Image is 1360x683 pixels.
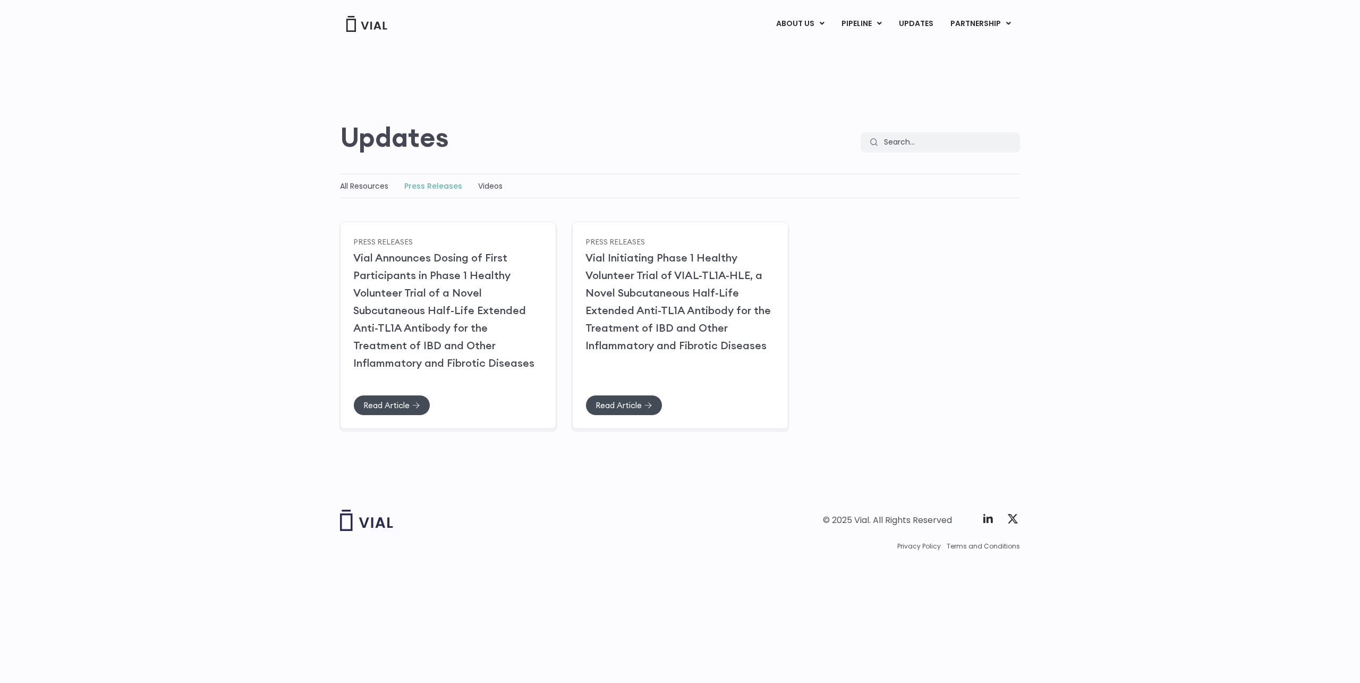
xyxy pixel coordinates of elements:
[585,251,771,352] a: Vial Initiating Phase 1 Healthy Volunteer Trial of VIAL-TL1A-HLE, a Novel Subcutaneous Half-Life ...
[353,237,413,246] a: Press Releases
[877,132,1020,153] input: Search...
[833,15,890,33] a: PIPELINEMenu Toggle
[363,401,410,409] span: Read Article
[947,542,1020,551] a: Terms and Conditions
[768,15,832,33] a: ABOUT USMenu Toggle
[585,395,662,416] a: Read Article
[478,181,503,191] a: Videos
[897,542,941,551] a: Privacy Policy
[353,251,534,369] a: Vial Announces Dosing of First Participants in Phase 1 Healthy Volunteer Trial of a Novel Subcuta...
[404,181,462,191] a: Press Releases
[890,15,941,33] a: UPDATES
[353,395,430,416] a: Read Article
[585,237,645,246] a: Press Releases
[942,15,1019,33] a: PARTNERSHIPMenu Toggle
[340,122,449,153] h2: Updates
[823,515,952,526] div: © 2025 Vial. All Rights Reserved
[340,510,393,531] img: Vial logo wih "Vial" spelled out
[340,181,388,191] a: All Resources
[596,401,642,409] span: Read Article
[345,16,388,32] img: Vial Logo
